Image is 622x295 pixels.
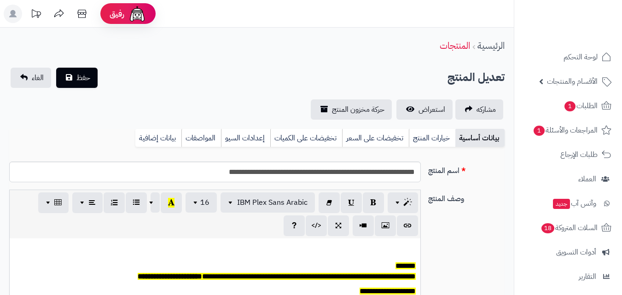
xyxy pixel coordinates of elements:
a: لوحة التحكم [520,46,616,68]
span: المراجعات والأسئلة [533,124,598,137]
span: 1 [564,101,576,112]
label: اسم المنتج [424,162,508,176]
a: الرئيسية [477,39,505,52]
a: وآتس آبجديد [520,192,616,214]
span: 16 [200,197,209,208]
button: حفظ [56,68,98,88]
img: logo-2.png [559,14,613,34]
a: أدوات التسويق [520,241,616,263]
a: السلات المتروكة18 [520,217,616,239]
span: 18 [541,223,555,234]
span: العملاء [578,173,596,185]
span: 1 [533,125,545,136]
span: أدوات التسويق [556,246,596,259]
a: العملاء [520,168,616,190]
a: بيانات أساسية [455,129,505,147]
a: خيارات المنتج [409,129,455,147]
a: استعراض [396,99,453,120]
a: المراجعات والأسئلة1 [520,119,616,141]
span: لوحة التحكم [564,51,598,64]
span: السلات المتروكة [541,221,598,234]
a: المنتجات [440,39,470,52]
button: IBM Plex Sans Arabic [221,192,315,213]
span: مشاركه [477,104,496,115]
span: حفظ [76,72,90,83]
span: وآتس آب [552,197,596,210]
h2: تعديل المنتج [448,68,505,87]
button: 16 [186,192,217,213]
a: الطلبات1 [520,95,616,117]
span: التقارير [579,270,596,283]
a: تحديثات المنصة [24,5,47,25]
a: المواصفات [181,129,221,147]
span: طلبات الإرجاع [560,148,598,161]
a: حركة مخزون المنتج [311,99,392,120]
span: رفيق [110,8,124,19]
a: التقارير [520,266,616,288]
a: تخفيضات على السعر [342,129,409,147]
a: إعدادات السيو [221,129,270,147]
a: طلبات الإرجاع [520,144,616,166]
a: مشاركه [455,99,503,120]
span: حركة مخزون المنتج [332,104,384,115]
img: ai-face.png [128,5,146,23]
span: الأقسام والمنتجات [547,75,598,88]
span: جديد [553,199,570,209]
label: وصف المنتج [424,190,508,204]
span: الطلبات [564,99,598,112]
a: الغاء [11,68,51,88]
a: تخفيضات على الكميات [270,129,342,147]
a: بيانات إضافية [135,129,181,147]
span: استعراض [419,104,445,115]
span: الغاء [32,72,44,83]
span: IBM Plex Sans Arabic [237,197,308,208]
